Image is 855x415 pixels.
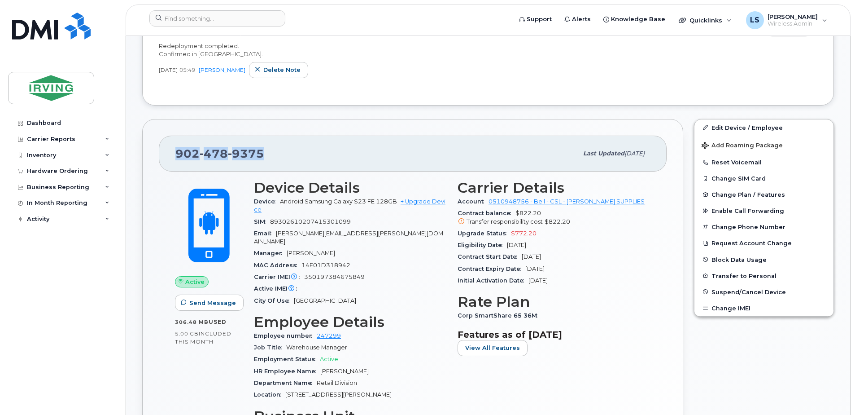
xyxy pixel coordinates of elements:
button: Transfer to Personal [694,268,833,284]
span: Contract balance [458,210,515,216]
span: Change Plan / Features [711,191,785,198]
span: [DATE] [528,277,548,284]
a: Alerts [558,10,597,28]
button: Change Phone Number [694,219,833,235]
span: Account [458,198,489,205]
span: $772.20 [511,230,537,237]
span: [PERSON_NAME] [287,250,335,256]
span: Manager [254,250,287,256]
span: Suspend/Cancel Device [711,288,786,295]
a: [PERSON_NAME] [199,66,245,73]
span: Retail Division [317,380,357,386]
span: [DATE] [525,265,545,272]
span: Eligibility Date [458,242,507,248]
span: Last updated [583,150,624,157]
button: Enable Call Forwarding [694,203,833,219]
span: Support [527,15,552,24]
span: Redeployment completed. Confirmed in [GEOGRAPHIC_DATA]. [159,42,263,58]
span: LS [750,15,759,26]
span: 306.48 MB [175,319,209,325]
h3: Features as of [DATE] [458,329,650,340]
button: Reset Voicemail [694,154,833,170]
span: View All Features [465,344,520,352]
span: Corp SmartShare 65 36M [458,312,542,319]
span: Warehouse Manager [286,344,347,351]
span: Job Title [254,344,286,351]
span: Android Samsung Galaxy S23 FE 128GB [280,198,397,205]
div: Quicklinks [672,11,738,29]
button: Suspend/Cancel Device [694,284,833,300]
span: 478 [200,147,228,160]
span: HR Employee Name [254,368,320,375]
span: Device [254,198,280,205]
button: Send Message [175,295,244,311]
a: 0510948756 - Bell - CSL - [PERSON_NAME] SUPPLIES [489,198,645,205]
span: 14E01D318942 [301,262,350,269]
span: [DATE] [159,66,178,74]
span: Quicklinks [689,17,722,24]
span: Carrier IMEI [254,274,304,280]
span: [PERSON_NAME] [320,368,369,375]
input: Find something... [149,10,285,26]
a: Support [513,10,558,28]
span: Upgrade Status [458,230,511,237]
span: — [301,285,307,292]
button: Request Account Change [694,235,833,251]
span: [STREET_ADDRESS][PERSON_NAME] [285,391,392,398]
span: [GEOGRAPHIC_DATA] [294,297,356,304]
span: City Of Use [254,297,294,304]
span: Active IMEI [254,285,301,292]
span: 05:49 [179,66,195,74]
h3: Rate Plan [458,294,650,310]
span: Active [185,278,205,286]
span: Employee number [254,332,317,339]
span: $822.20 [458,210,650,226]
div: Lisa Soucy [740,11,833,29]
button: Change Plan / Features [694,186,833,203]
button: Delete note [249,62,308,78]
span: Department Name [254,380,317,386]
h3: Carrier Details [458,180,650,196]
span: Enable Call Forwarding [711,207,784,214]
span: $822.20 [545,218,570,225]
span: Location [254,391,285,398]
span: [DATE] [624,150,645,157]
span: Knowledge Base [611,15,665,24]
a: Edit Device / Employee [694,119,833,136]
span: Initial Activation Date [458,277,528,284]
span: 350197384675849 [304,274,365,280]
span: included this month [175,330,231,345]
span: Delete note [263,66,301,74]
span: SIM [254,218,270,225]
span: Wireless Admin [768,20,818,27]
a: Knowledge Base [597,10,672,28]
span: Add Roaming Package [702,142,783,150]
span: [PERSON_NAME][EMAIL_ADDRESS][PERSON_NAME][DOMAIN_NAME] [254,230,443,245]
button: Add Roaming Package [694,136,833,154]
span: 9375 [228,147,264,160]
span: Employment Status [254,356,320,362]
span: Contract Expiry Date [458,265,525,272]
span: [DATE] [522,253,541,260]
span: Contract Start Date [458,253,522,260]
button: Change IMEI [694,300,833,316]
span: MAC Address [254,262,301,269]
span: 5.00 GB [175,331,199,337]
span: used [209,318,227,325]
span: 89302610207415301099 [270,218,351,225]
span: Alerts [572,15,591,24]
h3: Employee Details [254,314,447,330]
span: Active [320,356,338,362]
button: View All Features [458,340,528,356]
a: 247299 [317,332,341,339]
span: 902 [175,147,264,160]
button: Block Data Usage [694,252,833,268]
button: Change SIM Card [694,170,833,186]
span: [PERSON_NAME] [768,13,818,20]
h3: Device Details [254,180,447,196]
span: Send Message [189,299,236,307]
span: [DATE] [507,242,526,248]
span: Email [254,230,276,237]
span: Transfer responsibility cost [467,218,543,225]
